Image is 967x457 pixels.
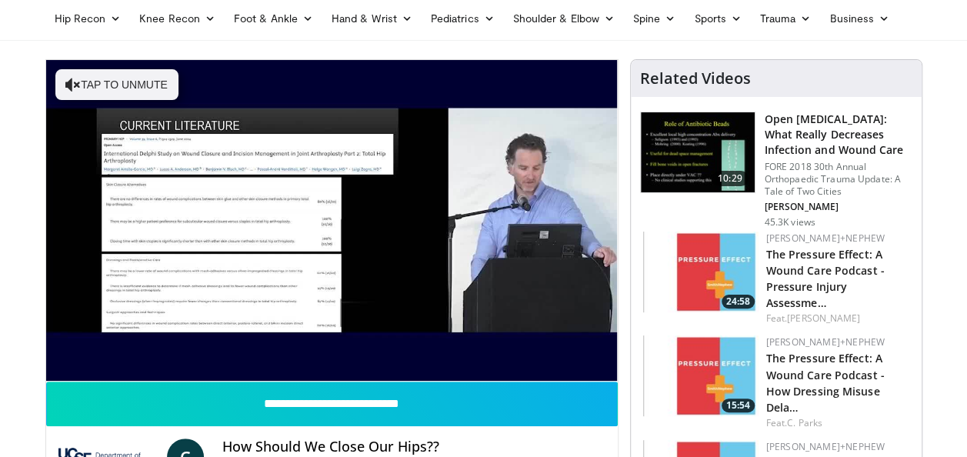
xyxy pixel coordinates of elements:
img: ded7be61-cdd8-40fc-98a3-de551fea390e.150x105_q85_crop-smart_upscale.jpg [641,112,755,192]
h4: Related Videos [640,69,751,88]
a: Hand & Wrist [322,3,422,34]
a: [PERSON_NAME]+Nephew [766,440,885,453]
p: [PERSON_NAME] [765,201,912,213]
p: FORE 2018 30th Annual Orthopaedic Trauma Update: A Tale of Two Cities [765,161,912,198]
img: 2a658e12-bd38-46e9-9f21-8239cc81ed40.150x105_q85_crop-smart_upscale.jpg [643,232,759,312]
div: Feat. [766,416,909,430]
div: Feat. [766,312,909,325]
h4: How Should We Close Our Hips?? [222,439,605,455]
img: 61e02083-5525-4adc-9284-c4ef5d0bd3c4.150x105_q85_crop-smart_upscale.jpg [643,335,759,416]
a: Hip Recon [45,3,131,34]
a: C. Parks [787,416,822,429]
a: The Pressure Effect: A Wound Care Podcast - Pressure Injury Assessme… [766,247,885,310]
a: Knee Recon [130,3,225,34]
a: Pediatrics [422,3,504,34]
a: Shoulder & Elbow [504,3,624,34]
video-js: Video Player [46,60,618,382]
a: 24:58 [643,232,759,312]
a: [PERSON_NAME] [787,312,860,325]
a: The Pressure Effect: A Wound Care Podcast - How Dressing Misuse Dela… [766,351,885,414]
h3: Open [MEDICAL_DATA]: What Really Decreases Infection and Wound Care [765,112,912,158]
a: Business [820,3,899,34]
a: 10:29 Open [MEDICAL_DATA]: What Really Decreases Infection and Wound Care FORE 2018 30th Annual O... [640,112,912,228]
a: 15:54 [643,335,759,416]
a: Foot & Ankle [225,3,322,34]
span: 24:58 [722,295,755,309]
button: Tap to unmute [55,69,178,100]
a: Trauma [751,3,821,34]
a: [PERSON_NAME]+Nephew [766,232,885,245]
span: 15:54 [722,399,755,412]
a: [PERSON_NAME]+Nephew [766,335,885,349]
a: Sports [685,3,751,34]
p: 45.3K views [765,216,815,228]
a: Spine [624,3,685,34]
span: 10:29 [712,171,749,186]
